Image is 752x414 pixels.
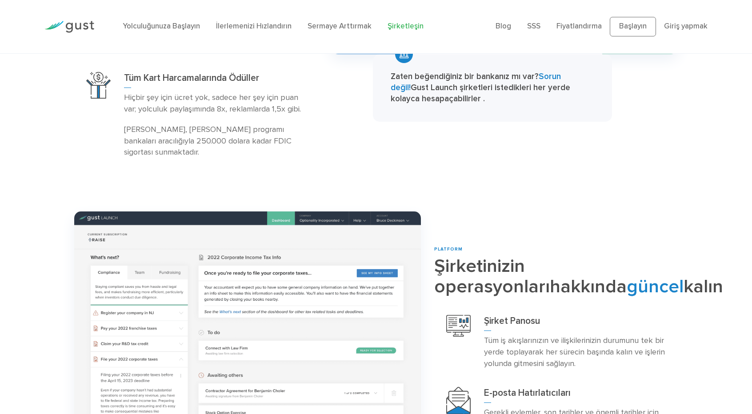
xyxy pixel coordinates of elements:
img: Ödül [86,72,111,99]
img: Para Simgesi [395,45,413,63]
a: Giriş yapmak [664,22,708,31]
font: güncel [627,275,684,298]
img: Gust Logo [44,21,94,33]
font: kalın [684,275,723,298]
a: Yolculuğunuza Başlayın [123,22,200,31]
a: Şirketleşin [388,22,424,31]
font: Başlayın [619,22,647,31]
font: Şirketinizin operasyonları [434,255,550,298]
font: Hiçbir şey için ücret yok, sadece her şey için puan var; yolculuk paylaşımında 8x, reklamlarda 1,... [124,93,301,114]
font: Tüm Kart Harcamalarında Ödüller [124,72,259,84]
img: Şirket [446,315,471,337]
font: E-posta Hatırlatıcıları [484,387,571,398]
font: Tüm iş akışlarınızın ve ilişkilerinizin durumunu tek bir yerde toplayarak her sürecin başında kal... [484,336,665,368]
font: hakkında [550,275,627,298]
a: İlerlemenizi Hızlandırın [216,22,292,31]
a: Fiyatlandırma [556,22,602,31]
font: açabilirler . [444,94,485,103]
font: Gust Launch şirketleri istedikleri her yerde kolayca hesap [391,83,570,103]
font: Zaten beğendiğiniz bir bankanız mı var? [391,72,539,81]
font: [PERSON_NAME], [PERSON_NAME] programı bankaları aracılığıyla 250.000 dolara kadar FDIC sigortası ... [124,125,292,157]
font: Şirket Panosu [484,315,540,326]
a: Blog [496,22,511,31]
a: Başlayın [610,17,656,36]
a: SSS [527,22,540,31]
font: PLATFORM [434,247,463,252]
a: Sermaye Arttırmak [308,22,372,31]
